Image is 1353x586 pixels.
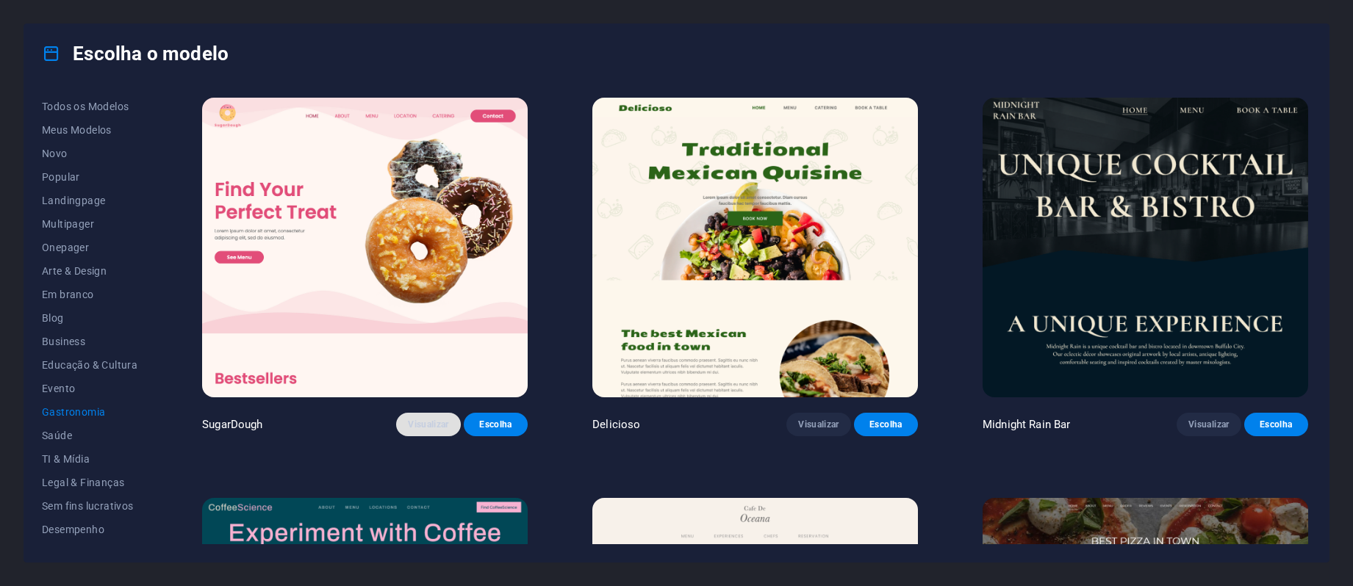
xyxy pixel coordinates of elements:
[396,413,460,436] button: Visualizar
[42,142,137,165] button: Novo
[42,101,137,112] span: Todos os Modelos
[42,195,137,206] span: Landingpage
[983,98,1308,397] img: Midnight Rain Bar
[42,330,137,353] button: Business
[42,447,137,471] button: TI & Mídia
[42,218,137,230] span: Multipager
[42,377,137,400] button: Evento
[408,419,448,430] span: Visualizar
[42,259,137,283] button: Arte & Design
[42,42,229,65] h4: Escolha o modelo
[42,336,137,347] span: Business
[983,417,1070,432] p: Midnight Rain Bar
[42,242,137,253] span: Onepager
[592,417,640,432] p: Delicioso
[42,430,137,441] span: Saúde
[42,477,137,488] span: Legal & Finanças
[42,171,137,183] span: Popular
[798,419,839,430] span: Visualizar
[42,95,137,118] button: Todos os Modelos
[42,265,137,277] span: Arte & Design
[42,353,137,377] button: Educação & Cultura
[854,413,918,436] button: Escolha
[42,189,137,212] button: Landingpage
[464,413,528,436] button: Escolha
[202,98,528,397] img: SugarDough
[42,306,137,330] button: Blog
[42,453,137,465] span: TI & Mídia
[42,283,137,306] button: Em branco
[42,541,137,565] button: Portfólio
[1244,413,1308,436] button: Escolha
[1188,419,1229,430] span: Visualizar
[42,406,137,418] span: Gastronomia
[42,383,137,394] span: Evento
[202,417,262,432] p: SugarDough
[42,359,137,371] span: Educação & Cultura
[866,419,906,430] span: Escolha
[42,148,137,159] span: Novo
[42,494,137,518] button: Sem fins lucrativos
[1256,419,1296,430] span: Escolha
[592,98,918,397] img: Delicioso
[42,165,137,189] button: Popular
[42,518,137,541] button: Desempenho
[42,289,137,300] span: Em branco
[42,236,137,259] button: Onepager
[42,400,137,424] button: Gastronomia
[42,312,137,324] span: Blog
[475,419,516,430] span: Escolha
[42,212,137,236] button: Multipager
[42,118,137,142] button: Meus Modelos
[42,124,137,136] span: Meus Modelos
[42,471,137,494] button: Legal & Finanças
[786,413,850,436] button: Visualizar
[1177,413,1241,436] button: Visualizar
[42,524,137,535] span: Desempenho
[42,424,137,447] button: Saúde
[42,500,137,512] span: Sem fins lucrativos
